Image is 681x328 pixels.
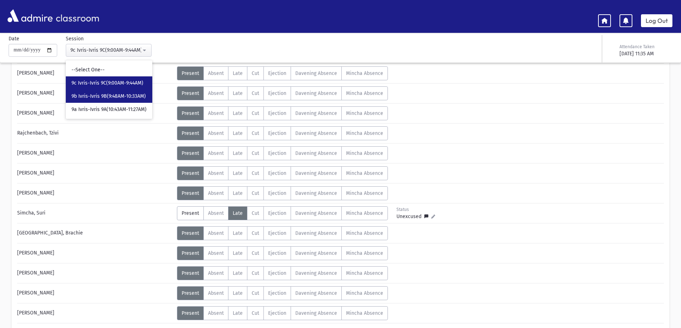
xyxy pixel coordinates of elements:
span: Present [182,110,199,116]
span: Absent [208,150,224,156]
div: [PERSON_NAME] [14,186,177,200]
span: Ejection [268,190,286,196]
div: AttTypes [177,226,388,240]
span: Unexcused [396,213,424,220]
span: Davening Absence [295,90,337,96]
span: Davening Absence [295,150,337,156]
span: Ejection [268,170,286,176]
span: Present [182,90,199,96]
span: Cut [252,230,259,236]
span: Present [182,230,199,236]
span: classroom [54,6,99,25]
div: AttTypes [177,106,388,120]
span: Absent [208,90,224,96]
div: Status [396,206,435,213]
span: Cut [252,210,259,216]
div: [PERSON_NAME] [14,146,177,160]
span: Ejection [268,150,286,156]
div: [PERSON_NAME] [14,286,177,300]
span: Ejection [268,90,286,96]
div: Simcha, Suri [14,206,177,220]
span: Present [182,190,199,196]
span: Late [233,70,243,76]
div: AttTypes [177,126,388,140]
span: Davening Absence [295,210,337,216]
span: Late [233,310,243,316]
span: Ejection [268,290,286,296]
span: Ejection [268,230,286,236]
span: Mincha Absence [346,70,383,76]
span: Ejection [268,310,286,316]
button: 9c Ivris-Ivris 9C(9:00AM-9:44AM) [66,44,152,57]
span: Cut [252,130,259,136]
span: Mincha Absence [346,210,383,216]
span: Absent [208,230,224,236]
span: Late [233,110,243,116]
span: Late [233,190,243,196]
span: Present [182,130,199,136]
span: Absent [208,70,224,76]
span: Mincha Absence [346,230,383,236]
label: Date [9,35,19,42]
label: Session [66,35,84,42]
span: 9b Ivris-Ivris 9B(9:48AM-10:33AM) [71,93,146,100]
div: [PERSON_NAME] [14,86,177,100]
span: Mincha Absence [346,90,383,96]
div: AttTypes [177,66,388,80]
span: Ejection [268,270,286,276]
span: Absent [208,110,224,116]
span: Davening Absence [295,130,337,136]
span: Mincha Absence [346,190,383,196]
span: Davening Absence [295,270,337,276]
div: AttTypes [177,306,388,320]
span: Absent [208,250,224,256]
span: Davening Absence [295,170,337,176]
span: Mincha Absence [346,270,383,276]
span: Cut [252,170,259,176]
div: [GEOGRAPHIC_DATA], Brachie [14,226,177,240]
span: Cut [252,310,259,316]
span: Late [233,170,243,176]
span: Late [233,90,243,96]
div: Rajchenbach, Tzivi [14,126,177,140]
span: Mincha Absence [346,110,383,116]
span: Ejection [268,70,286,76]
span: Davening Absence [295,190,337,196]
div: 9c Ivris-Ivris 9C(9:00AM-9:44AM) [70,46,141,54]
span: Ejection [268,210,286,216]
span: Cut [252,70,259,76]
span: Absent [208,130,224,136]
span: Cut [252,150,259,156]
span: Late [233,230,243,236]
div: [PERSON_NAME] [14,246,177,260]
span: Late [233,210,243,216]
div: AttTypes [177,266,388,280]
span: Present [182,210,199,216]
span: Absent [208,170,224,176]
div: [PERSON_NAME] [14,166,177,180]
span: Ejection [268,250,286,256]
span: Late [233,130,243,136]
span: Late [233,290,243,296]
span: Late [233,150,243,156]
span: Late [233,250,243,256]
span: Cut [252,90,259,96]
span: Ejection [268,130,286,136]
div: AttTypes [177,146,388,160]
span: Late [233,270,243,276]
span: Present [182,250,199,256]
span: Cut [252,250,259,256]
div: AttTypes [177,186,388,200]
span: Present [182,290,199,296]
span: Absent [208,190,224,196]
span: Present [182,170,199,176]
span: Mincha Absence [346,150,383,156]
a: Log Out [641,14,672,27]
span: Mincha Absence [346,170,383,176]
span: 9a Ivris-Ivris 9A(10:43AM-11:27AM) [71,106,147,113]
span: Mincha Absence [346,290,383,296]
div: AttTypes [177,286,388,300]
span: Davening Absence [295,110,337,116]
span: Davening Absence [295,230,337,236]
span: --Select One-- [71,66,105,74]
